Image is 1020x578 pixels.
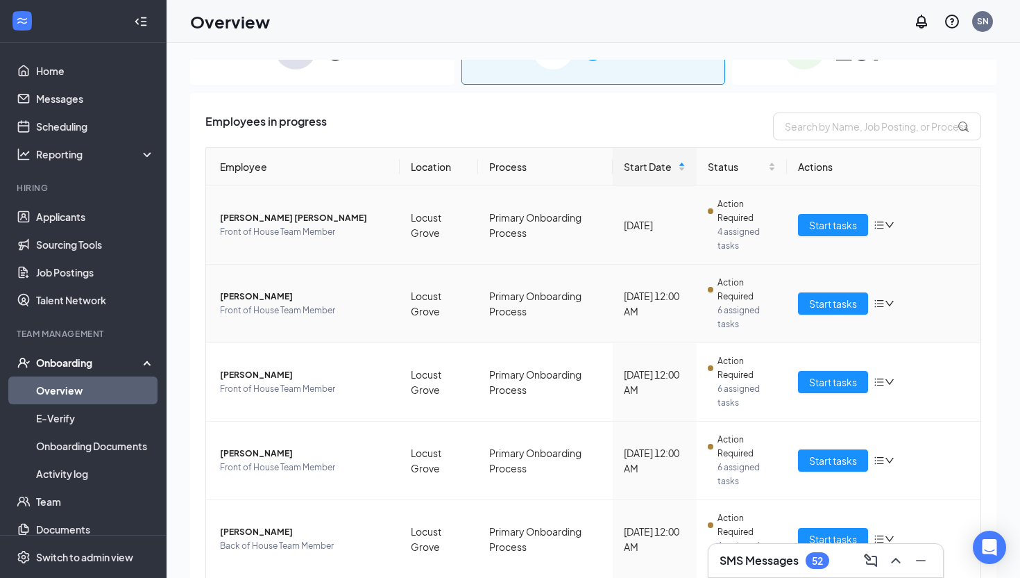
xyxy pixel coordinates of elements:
span: bars [874,455,885,466]
span: bars [874,220,885,231]
a: Activity log [36,460,155,488]
a: Messages [36,85,155,113]
span: Start tasks [809,531,857,547]
td: Primary Onboarding Process [478,422,613,500]
span: [PERSON_NAME] [PERSON_NAME] [220,211,389,225]
span: down [885,299,894,308]
a: Team [36,488,155,515]
a: Documents [36,515,155,543]
svg: ComposeMessage [862,552,879,569]
button: Start tasks [798,292,868,315]
a: E-Verify [36,404,155,432]
span: down [885,534,894,544]
span: Start tasks [809,296,857,311]
th: Status [697,148,787,186]
svg: Analysis [17,147,31,161]
span: Front of House Team Member [220,304,389,317]
div: Open Intercom Messenger [973,531,1006,564]
span: 6 assigned tasks [717,304,776,331]
button: ChevronUp [885,550,907,572]
span: Back of House Team Member [220,539,389,553]
div: Hiring [17,182,152,194]
button: Start tasks [798,528,868,550]
div: [DATE] [624,217,686,233]
button: Minimize [910,550,932,572]
span: Employees in progress [205,113,327,140]
span: down [885,220,894,230]
div: Team Management [17,328,152,340]
svg: UserCheck [17,356,31,370]
td: Locust Grove [400,343,478,422]
a: Sourcing Tools [36,231,155,258]
span: Action Required [717,276,776,304]
th: Actions [787,148,980,186]
span: down [885,377,894,387]
div: Reporting [36,147,155,161]
span: Front of House Team Member [220,382,389,396]
svg: WorkstreamLogo [15,14,29,28]
a: Talent Network [36,286,155,314]
svg: Notifications [913,13,930,30]
span: bars [874,377,885,388]
td: Locust Grove [400,422,478,500]
div: [DATE] 12:00 AM [624,367,686,397]
span: Action Required [717,433,776,461]
td: Primary Onboarding Process [478,343,613,422]
input: Search by Name, Job Posting, or Process [773,113,981,140]
td: Locust Grove [400,186,478,265]
span: Start tasks [809,374,857,390]
span: Start tasks [809,453,857,468]
span: [PERSON_NAME] [220,447,389,461]
a: Onboarding Documents [36,432,155,460]
span: Action Required [717,354,776,382]
svg: Collapse [134,15,148,28]
span: bars [874,298,885,309]
button: ComposeMessage [860,550,882,572]
th: Process [478,148,613,186]
span: Status [708,159,765,174]
span: Action Required [717,511,776,539]
td: Primary Onboarding Process [478,186,613,265]
div: Onboarding [36,356,143,370]
h1: Overview [190,10,270,33]
span: 6 assigned tasks [717,539,776,567]
td: Locust Grove [400,265,478,343]
span: [PERSON_NAME] [220,525,389,539]
span: Start Date [624,159,676,174]
div: SN [977,15,989,27]
svg: QuestionInfo [944,13,960,30]
h3: SMS Messages [720,553,799,568]
td: Primary Onboarding Process [478,265,613,343]
button: Start tasks [798,371,868,393]
th: Employee [206,148,400,186]
svg: Settings [17,550,31,564]
span: 6 assigned tasks [717,461,776,488]
div: [DATE] 12:00 AM [624,524,686,554]
a: Job Postings [36,258,155,286]
th: Location [400,148,478,186]
button: Start tasks [798,214,868,236]
button: Start tasks [798,449,868,472]
div: [DATE] 12:00 AM [624,288,686,319]
span: bars [874,534,885,545]
a: Scheduling [36,113,155,140]
a: Applicants [36,203,155,231]
a: Overview [36,377,155,404]
span: Action Required [717,197,776,225]
span: [PERSON_NAME] [220,368,389,382]
span: 4 assigned tasks [717,225,776,253]
span: Front of House Team Member [220,225,389,239]
div: [DATE] 12:00 AM [624,445,686,476]
div: 52 [812,555,823,567]
span: Start tasks [809,217,857,233]
span: down [885,456,894,465]
svg: ChevronUp [887,552,904,569]
span: Front of House Team Member [220,461,389,474]
div: Switch to admin view [36,550,133,564]
span: 6 assigned tasks [717,382,776,410]
a: Home [36,57,155,85]
svg: Minimize [912,552,929,569]
span: [PERSON_NAME] [220,290,389,304]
